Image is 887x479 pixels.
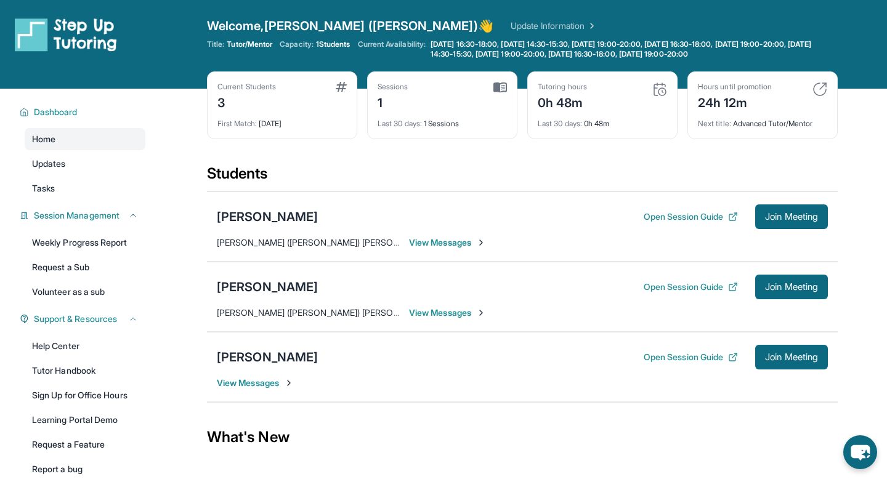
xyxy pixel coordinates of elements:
a: Request a Feature [25,433,145,456]
a: [DATE] 16:30-18:00, [DATE] 14:30-15:30, [DATE] 19:00-20:00, [DATE] 16:30-18:00, [DATE] 19:00-20:0... [428,39,838,59]
a: Tutor Handbook [25,360,145,382]
button: Support & Resources [29,313,138,325]
button: Join Meeting [755,345,828,369]
div: [DATE] [217,111,347,129]
span: Session Management [34,209,119,222]
span: Dashboard [34,106,78,118]
img: Chevron-Right [284,378,294,388]
button: Session Management [29,209,138,222]
span: Join Meeting [765,213,818,220]
div: [PERSON_NAME] [217,278,318,296]
span: View Messages [217,377,294,389]
img: card [493,82,507,93]
div: 0h 48m [538,111,667,129]
div: Current Students [217,82,276,92]
span: Next title : [698,119,731,128]
a: Learning Portal Demo [25,409,145,431]
button: chat-button [843,435,877,469]
span: Capacity: [280,39,314,49]
a: Help Center [25,335,145,357]
span: Join Meeting [765,283,818,291]
span: Home [32,133,55,145]
div: Students [207,164,838,191]
button: Open Session Guide [644,211,738,223]
span: Join Meeting [765,353,818,361]
div: Hours until promotion [698,82,772,92]
span: View Messages [409,307,486,319]
span: Title: [207,39,224,49]
div: [PERSON_NAME] [217,208,318,225]
span: Tutor/Mentor [227,39,272,49]
button: Dashboard [29,106,138,118]
span: First Match : [217,119,257,128]
img: card [812,82,827,97]
div: 1 Sessions [378,111,507,129]
a: Weekly Progress Report [25,231,145,254]
img: logo [15,17,117,52]
span: Last 30 days : [538,119,582,128]
div: What's New [207,410,838,464]
span: Updates [32,158,66,170]
img: Chevron Right [585,20,597,32]
span: Current Availability: [358,39,426,59]
div: 24h 12m [698,92,772,111]
span: [PERSON_NAME] ([PERSON_NAME]) [PERSON_NAME] : [217,237,432,248]
a: Volunteer as a sub [25,281,145,303]
a: Home [25,128,145,150]
button: Open Session Guide [644,351,738,363]
span: [PERSON_NAME] ([PERSON_NAME]) [PERSON_NAME] : [217,307,432,318]
div: Advanced Tutor/Mentor [698,111,827,129]
img: Chevron-Right [476,308,486,318]
span: 1 Students [316,39,350,49]
button: Join Meeting [755,275,828,299]
div: 1 [378,92,408,111]
span: Last 30 days : [378,119,422,128]
img: card [652,82,667,97]
button: Join Meeting [755,204,828,229]
span: [DATE] 16:30-18:00, [DATE] 14:30-15:30, [DATE] 19:00-20:00, [DATE] 16:30-18:00, [DATE] 19:00-20:0... [431,39,835,59]
img: Chevron-Right [476,238,486,248]
div: 0h 48m [538,92,587,111]
div: [PERSON_NAME] [217,348,318,366]
a: Tasks [25,177,145,199]
div: 3 [217,92,276,111]
button: Open Session Guide [644,281,738,293]
div: Tutoring hours [538,82,587,92]
a: Sign Up for Office Hours [25,384,145,406]
span: Tasks [32,182,55,195]
span: Support & Resources [34,313,117,325]
a: Request a Sub [25,256,145,278]
span: Welcome, [PERSON_NAME] ([PERSON_NAME]) 👋 [207,17,493,34]
img: card [336,82,347,92]
a: Update Information [511,20,597,32]
span: View Messages [409,236,486,249]
div: Sessions [378,82,408,92]
a: Updates [25,153,145,175]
